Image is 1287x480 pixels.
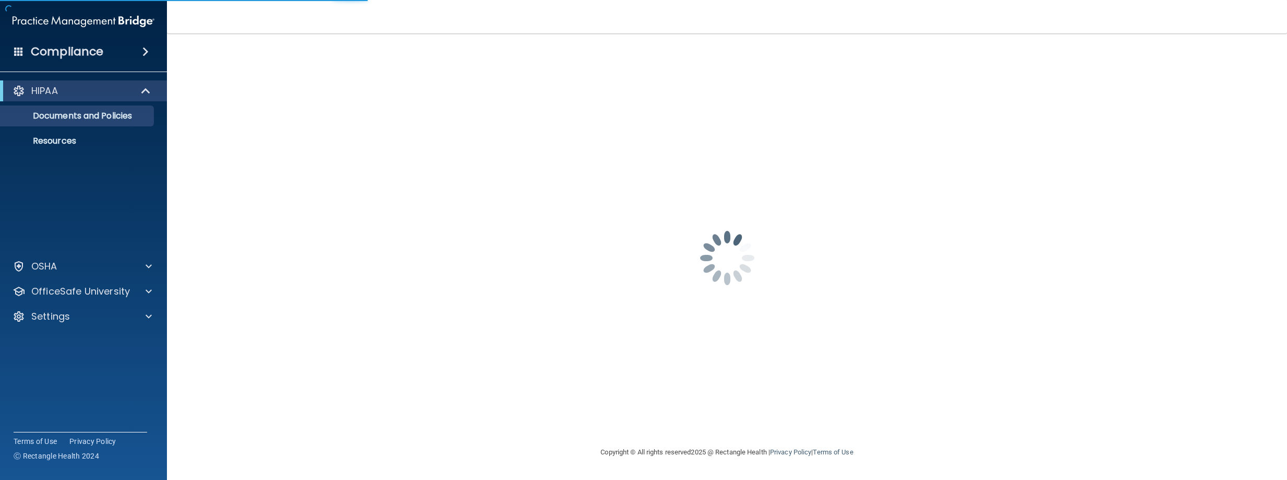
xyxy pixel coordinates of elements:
[31,44,103,59] h4: Compliance
[813,448,853,456] a: Terms of Use
[13,310,152,323] a: Settings
[31,310,70,323] p: Settings
[14,436,57,447] a: Terms of Use
[13,285,152,298] a: OfficeSafe University
[675,206,779,310] img: spinner.e123f6fc.gif
[7,111,149,121] p: Documents and Policies
[31,285,130,298] p: OfficeSafe University
[537,436,918,469] div: Copyright © All rights reserved 2025 @ Rectangle Health | |
[13,11,154,32] img: PMB logo
[13,260,152,273] a: OSHA
[13,85,151,97] a: HIPAA
[14,451,99,461] span: Ⓒ Rectangle Health 2024
[7,136,149,146] p: Resources
[770,448,811,456] a: Privacy Policy
[69,436,116,447] a: Privacy Policy
[31,85,58,97] p: HIPAA
[31,260,57,273] p: OSHA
